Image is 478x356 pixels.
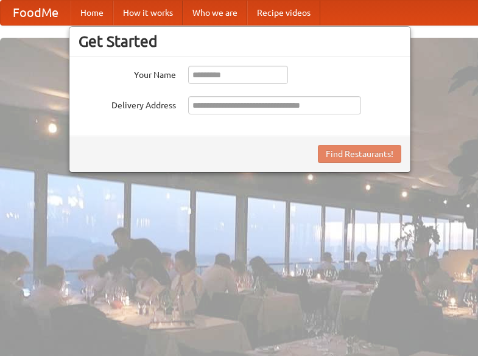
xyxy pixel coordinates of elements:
[79,96,176,111] label: Delivery Address
[113,1,183,25] a: How it works
[71,1,113,25] a: Home
[247,1,320,25] a: Recipe videos
[1,1,71,25] a: FoodMe
[79,66,176,81] label: Your Name
[183,1,247,25] a: Who we are
[79,32,401,51] h3: Get Started
[318,145,401,163] button: Find Restaurants!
